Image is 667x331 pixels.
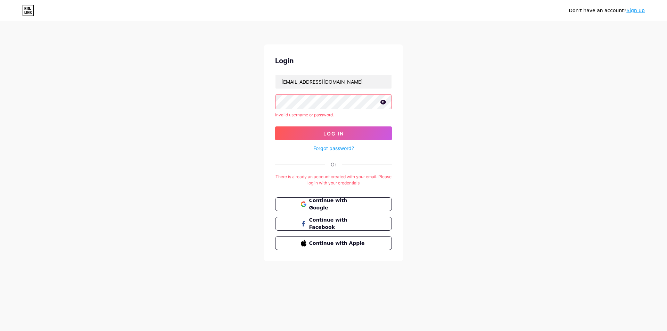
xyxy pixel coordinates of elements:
[275,197,392,211] button: Continue with Google
[331,161,336,168] div: Or
[275,174,392,186] div: There is already an account created with your email. Please log in with your credentials
[309,240,367,247] span: Continue with Apple
[275,126,392,140] button: Log In
[313,144,354,152] a: Forgot password?
[626,8,645,13] a: Sign up
[275,236,392,250] button: Continue with Apple
[569,7,645,14] div: Don't have an account?
[275,112,392,118] div: Invalid username or password.
[323,131,344,136] span: Log In
[309,216,367,231] span: Continue with Facebook
[275,217,392,231] button: Continue with Facebook
[309,197,367,212] span: Continue with Google
[275,75,392,89] input: Username
[275,56,392,66] div: Login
